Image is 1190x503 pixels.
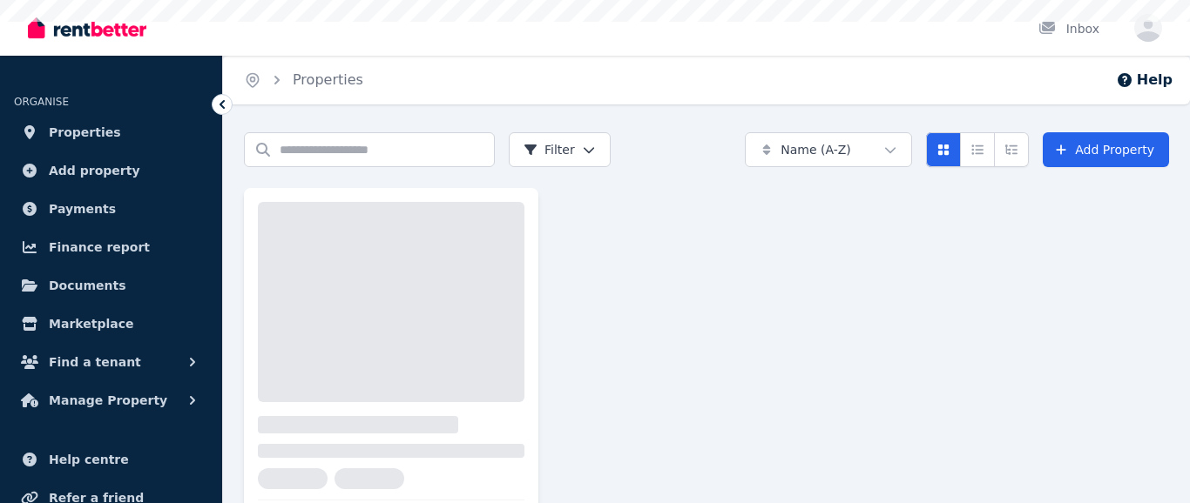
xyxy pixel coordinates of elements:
[49,198,116,219] span: Payments
[293,71,363,88] a: Properties
[745,132,912,167] button: Name (A-Z)
[14,383,208,418] button: Manage Property
[49,160,140,181] span: Add property
[14,306,208,341] a: Marketplace
[14,96,69,108] span: ORGANISE
[49,390,167,411] span: Manage Property
[49,237,150,258] span: Finance report
[14,345,208,379] button: Find a tenant
[524,141,575,158] span: Filter
[509,132,611,167] button: Filter
[14,230,208,265] a: Finance report
[14,442,208,477] a: Help centre
[49,313,133,334] span: Marketplace
[49,449,129,470] span: Help centre
[960,132,995,167] button: Compact list view
[994,132,1029,167] button: Expanded list view
[49,352,141,372] span: Find a tenant
[14,268,208,303] a: Documents
[223,56,384,104] nav: Breadcrumb
[926,132,961,167] button: Card view
[14,115,208,150] a: Properties
[1043,132,1169,167] a: Add Property
[28,15,146,41] img: RentBetter
[14,153,208,188] a: Add property
[49,275,126,296] span: Documents
[926,132,1029,167] div: View options
[1116,70,1173,91] button: Help
[49,122,121,143] span: Properties
[14,191,208,226] a: Payments
[1038,20,1099,37] div: Inbox
[781,141,851,158] span: Name (A-Z)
